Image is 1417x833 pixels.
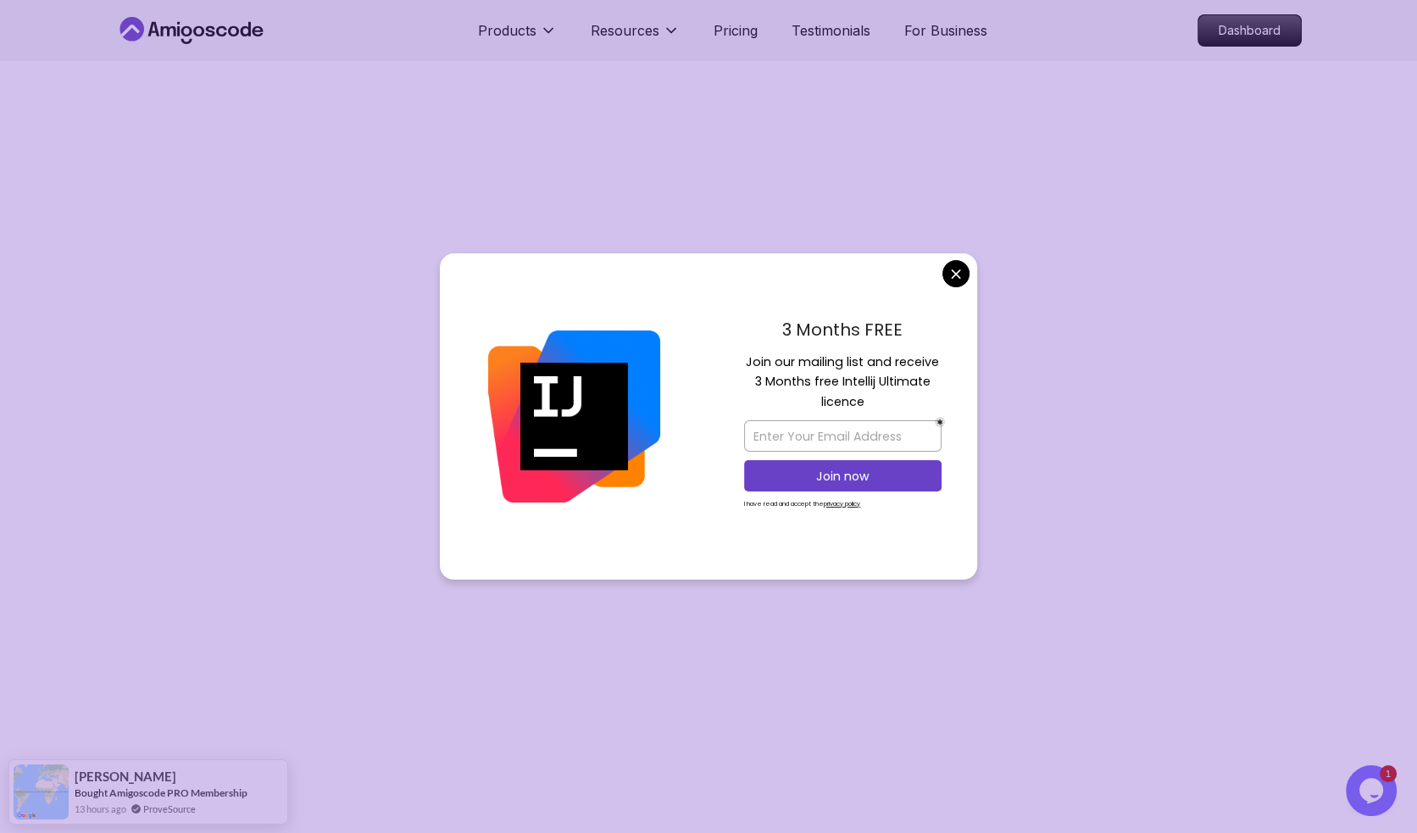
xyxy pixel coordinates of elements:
button: Resources [591,20,680,54]
p: Resources [591,20,659,41]
img: provesource social proof notification image [14,764,69,819]
a: For Business [904,20,987,41]
span: 13 hours ago [75,802,126,816]
p: Products [478,20,536,41]
span: [PERSON_NAME] [75,769,176,784]
a: Pricing [714,20,758,41]
a: Dashboard [1198,14,1302,47]
a: Testimonials [792,20,870,41]
iframe: chat widget [1346,765,1400,816]
a: ProveSource [143,802,196,816]
button: Products [478,20,557,54]
p: Dashboard [1198,15,1301,46]
a: Amigoscode PRO Membership [109,786,247,799]
span: Bought [75,786,108,799]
